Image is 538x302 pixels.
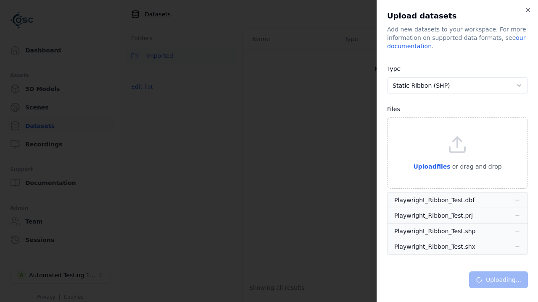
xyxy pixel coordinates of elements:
[394,211,473,220] div: Playwright_Ribbon_Test.prj
[387,65,401,72] label: Type
[451,161,502,172] p: or drag and drop
[394,227,475,235] div: Playwright_Ribbon_Test.shp
[387,10,528,22] h2: Upload datasets
[413,163,450,170] span: Upload files
[387,106,400,112] label: Files
[394,242,475,251] div: Playwright_Ribbon_Test.shx
[394,196,475,204] div: Playwright_Ribbon_Test.dbf
[387,25,528,50] div: Add new datasets to your workspace. For more information on supported data formats, see .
